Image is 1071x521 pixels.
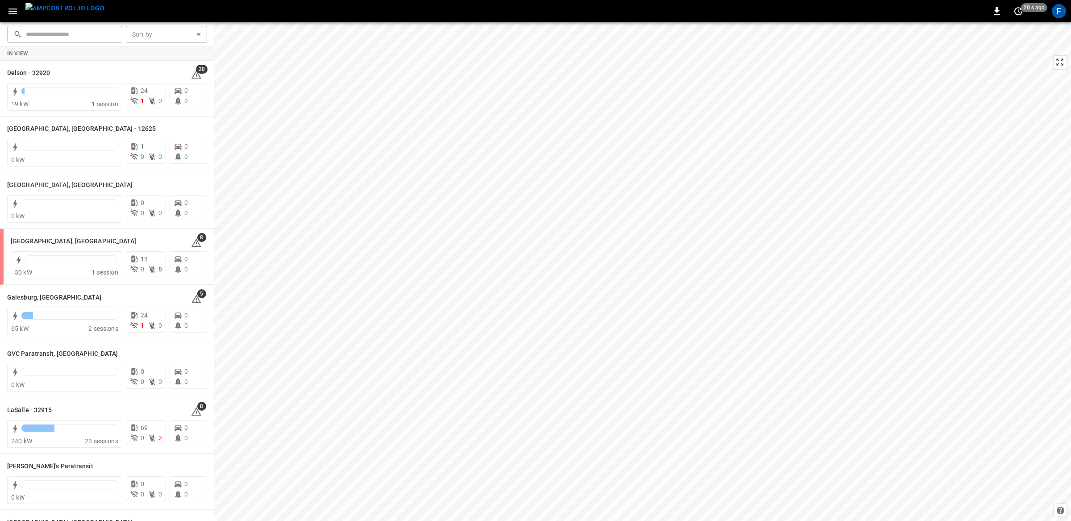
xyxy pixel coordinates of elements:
span: 0 [184,255,188,263]
span: 240 kW [11,438,32,445]
span: 0 [184,153,188,160]
span: 0 [184,424,188,431]
span: 0 [184,491,188,498]
span: 0 [184,434,188,442]
span: 0 [141,368,144,375]
h6: LaSalle - 32915 [7,405,52,415]
span: 1 [141,97,144,104]
div: profile-icon [1052,4,1066,18]
span: 0 [184,143,188,150]
span: 8 [197,402,206,411]
span: 0 [158,97,162,104]
span: 0 [141,199,144,206]
span: 0 [141,209,144,217]
span: 0 [141,378,144,385]
span: 69 [141,424,148,431]
h6: El Dorado Springs, MO [11,237,137,246]
span: 1 [141,143,144,150]
span: 0 kW [11,156,25,163]
span: 0 [184,87,188,94]
h6: GVC Paratransit, NY [7,349,118,359]
span: 0 [158,322,162,329]
span: 1 [141,322,144,329]
span: 2 sessions [88,325,118,332]
span: 0 kW [11,381,25,388]
span: 20 [196,65,208,74]
span: 8 [158,266,162,273]
span: 19 kW [11,100,29,108]
span: 5 [197,289,206,298]
span: 0 [184,209,188,217]
span: 24 [141,87,148,94]
h6: East Orange, NJ - 12625 [7,124,156,134]
span: 1 session [91,269,118,276]
span: 0 [141,491,144,498]
span: 0 kW [11,494,25,501]
span: 23 sessions [85,438,118,445]
span: 0 [184,199,188,206]
button: set refresh interval [1011,4,1025,18]
span: 0 [158,491,162,498]
span: 0 [158,209,162,217]
span: 20 s ago [1021,3,1047,12]
strong: In View [7,50,29,57]
span: 0 [184,368,188,375]
span: 30 kW [15,269,32,276]
span: 0 [158,153,162,160]
h6: Galesburg, IL [7,293,101,303]
span: 0 [184,312,188,319]
span: 0 [158,378,162,385]
span: 0 [184,480,188,488]
span: 1 session [91,100,118,108]
h6: Delson - 32920 [7,68,50,78]
img: ampcontrol.io logo [25,3,104,14]
span: 0 [184,322,188,329]
span: 0 [184,266,188,273]
span: 0 [184,97,188,104]
span: 0 [141,480,144,488]
span: 13 [141,255,148,263]
span: 24 [141,312,148,319]
h6: Maggie's Paratransit [7,462,93,471]
span: 2 [158,434,162,442]
span: 0 [141,153,144,160]
span: 8 [197,233,206,242]
h6: Edwardsville, IL [7,180,133,190]
span: 65 kW [11,325,29,332]
span: 0 [184,378,188,385]
span: 0 kW [11,213,25,220]
span: 0 [141,266,144,273]
span: 0 [141,434,144,442]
